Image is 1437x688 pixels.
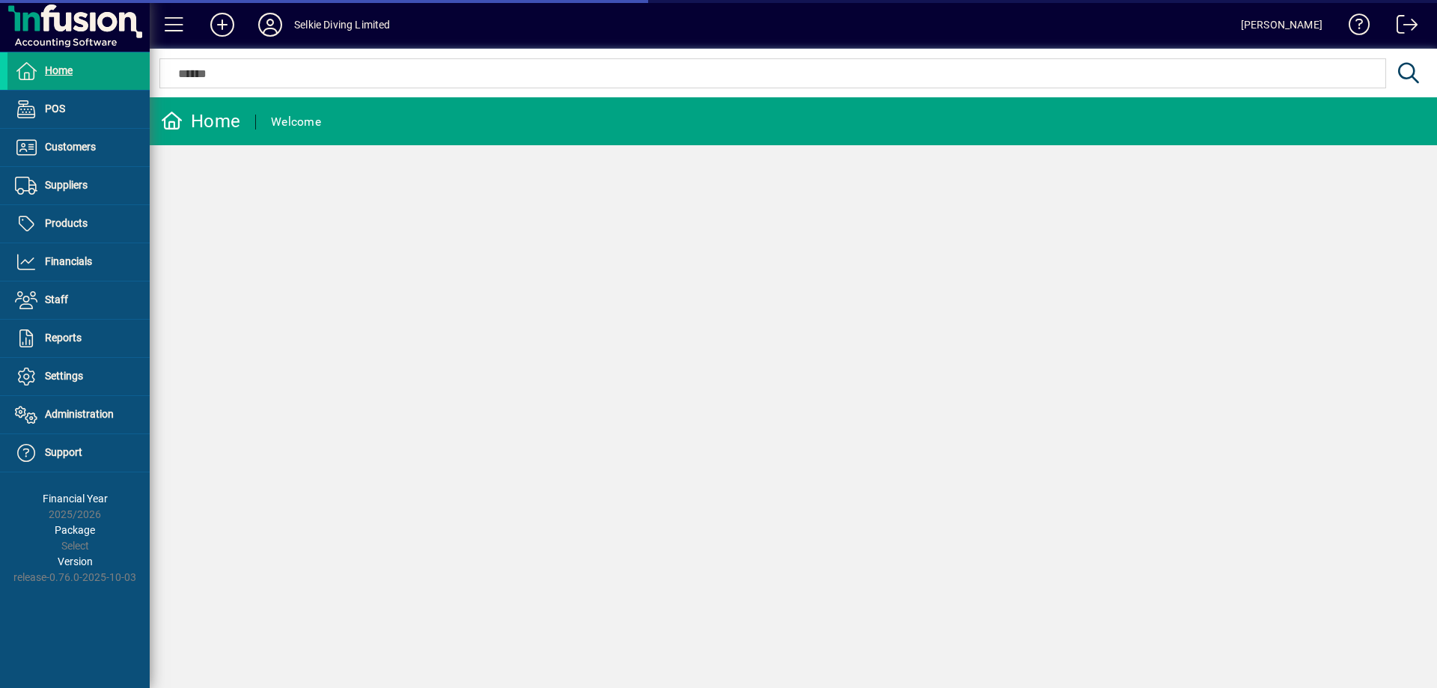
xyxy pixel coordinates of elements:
[7,434,150,472] a: Support
[7,205,150,243] a: Products
[45,446,82,458] span: Support
[1337,3,1370,52] a: Knowledge Base
[246,11,294,38] button: Profile
[45,408,114,420] span: Administration
[43,493,108,505] span: Financial Year
[1241,13,1322,37] div: [PERSON_NAME]
[45,255,92,267] span: Financials
[7,129,150,166] a: Customers
[45,103,65,115] span: POS
[45,179,88,191] span: Suppliers
[7,91,150,128] a: POS
[7,396,150,433] a: Administration
[271,110,321,134] div: Welcome
[161,109,240,133] div: Home
[7,281,150,319] a: Staff
[45,293,68,305] span: Staff
[7,320,150,357] a: Reports
[45,332,82,344] span: Reports
[45,370,83,382] span: Settings
[58,555,93,567] span: Version
[198,11,246,38] button: Add
[7,358,150,395] a: Settings
[45,217,88,229] span: Products
[45,64,73,76] span: Home
[45,141,96,153] span: Customers
[7,167,150,204] a: Suppliers
[294,13,391,37] div: Selkie Diving Limited
[55,524,95,536] span: Package
[7,243,150,281] a: Financials
[1385,3,1418,52] a: Logout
